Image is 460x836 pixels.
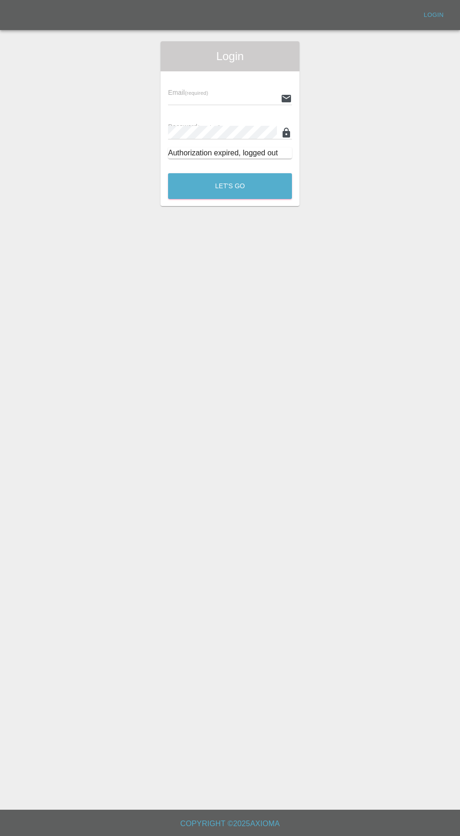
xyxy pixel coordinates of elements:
span: Login [168,49,292,64]
a: Login [419,8,449,23]
div: Authorization expired, logged out [168,147,292,159]
h6: Copyright © 2025 Axioma [8,817,452,830]
button: Let's Go [168,173,292,199]
small: (required) [198,124,221,130]
span: Password [168,123,221,130]
small: (required) [185,90,208,96]
span: Email [168,89,208,96]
